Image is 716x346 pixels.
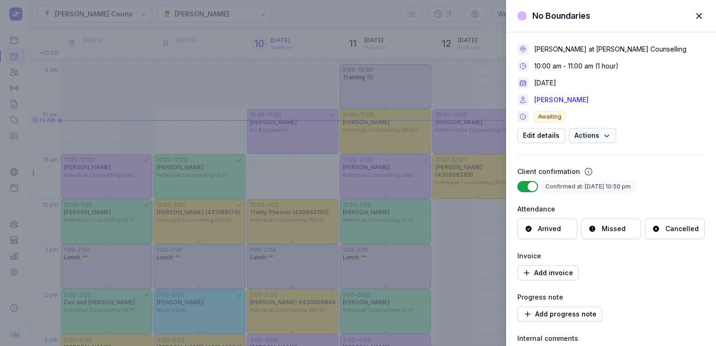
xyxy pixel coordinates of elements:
button: Actions [569,128,616,143]
span: Confirmed at: [DATE] 10:50 pm [542,181,634,192]
span: Awaiting [534,111,565,122]
span: Actions [574,130,611,141]
div: Missed [602,224,626,233]
span: Edit details [523,130,559,141]
div: Client confirmation [517,166,580,177]
div: No Boundaries [532,10,590,22]
span: Add invoice [523,267,573,278]
div: 10:00 am - 11:00 am (1 hour) [534,61,619,71]
div: Attendance [517,203,705,215]
div: Invoice [517,250,705,262]
span: Add progress note [523,308,597,320]
div: Arrived [538,224,561,233]
div: Progress note [517,292,705,303]
a: [PERSON_NAME] [534,94,589,105]
button: Edit details [517,128,565,143]
div: Cancelled [665,224,699,233]
div: [PERSON_NAME] at [PERSON_NAME] Counselling [534,45,686,54]
div: [DATE] [534,78,556,88]
div: Internal comments [517,333,705,344]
